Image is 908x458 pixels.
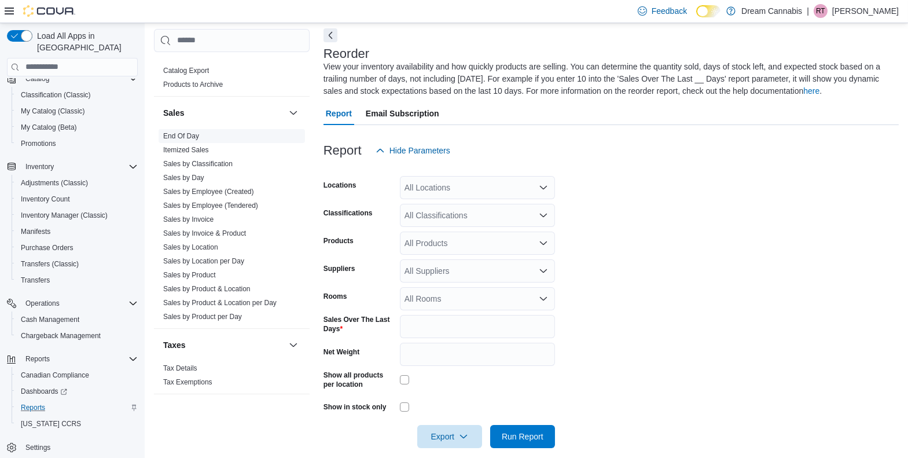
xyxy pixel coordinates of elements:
[163,378,212,387] span: Tax Exemptions
[163,284,251,294] span: Sales by Product & Location
[163,298,277,307] span: Sales by Product & Location per Day
[324,181,356,190] label: Locations
[502,431,543,442] span: Run Report
[16,257,138,271] span: Transfers (Classic)
[12,207,142,223] button: Inventory Manager (Classic)
[163,67,209,75] a: Catalog Export
[163,146,209,154] a: Itemized Sales
[163,271,216,279] a: Sales by Product
[12,119,142,135] button: My Catalog (Beta)
[163,312,242,321] span: Sales by Product per Day
[16,176,93,190] a: Adjustments (Classic)
[163,132,199,140] a: End Of Day
[12,175,142,191] button: Adjustments (Classic)
[16,417,138,431] span: Washington CCRS
[21,315,79,324] span: Cash Management
[21,441,55,455] a: Settings
[21,72,54,86] button: Catalog
[21,371,89,380] span: Canadian Compliance
[16,88,95,102] a: Classification (Classic)
[2,159,142,175] button: Inventory
[324,402,387,412] label: Show in stock only
[16,192,138,206] span: Inventory Count
[21,160,58,174] button: Inventory
[371,139,455,162] button: Hide Parameters
[816,4,825,18] span: RT
[12,367,142,383] button: Canadian Compliance
[163,201,258,210] span: Sales by Employee (Tendered)
[286,41,300,54] button: Products
[21,139,56,148] span: Promotions
[21,331,101,340] span: Chargeback Management
[163,159,233,168] span: Sales by Classification
[12,223,142,240] button: Manifests
[163,229,246,237] a: Sales by Invoice & Product
[25,354,50,364] span: Reports
[163,107,185,119] h3: Sales
[163,339,186,351] h3: Taxes
[16,273,54,287] a: Transfers
[12,328,142,344] button: Chargeback Management
[16,313,138,327] span: Cash Management
[21,259,79,269] span: Transfers (Classic)
[25,443,50,452] span: Settings
[814,4,828,18] div: Robert Taylor
[21,227,50,236] span: Manifests
[163,174,204,182] a: Sales by Day
[21,403,45,412] span: Reports
[21,296,138,310] span: Operations
[21,123,77,132] span: My Catalog (Beta)
[803,86,819,96] a: here
[490,425,555,448] button: Run Report
[163,215,214,224] span: Sales by Invoice
[539,294,548,303] button: Open list of options
[696,17,697,18] span: Dark Mode
[539,211,548,220] button: Open list of options
[163,364,197,373] span: Tax Details
[163,257,244,265] a: Sales by Location per Day
[12,135,142,152] button: Promotions
[324,264,355,273] label: Suppliers
[16,368,138,382] span: Canadian Compliance
[163,299,277,307] a: Sales by Product & Location per Day
[324,236,354,246] label: Products
[21,107,85,116] span: My Catalog (Classic)
[21,440,138,455] span: Settings
[163,145,209,155] span: Itemized Sales
[21,195,70,204] span: Inventory Count
[324,61,893,97] div: View your inventory availability and how quickly products are selling. You can determine the quan...
[324,347,359,357] label: Net Weight
[12,312,142,328] button: Cash Management
[2,71,142,87] button: Catalog
[21,276,50,285] span: Transfers
[12,191,142,207] button: Inventory Count
[389,145,450,156] span: Hide Parameters
[163,201,258,210] a: Sales by Employee (Tendered)
[154,129,310,328] div: Sales
[16,208,138,222] span: Inventory Manager (Classic)
[163,270,216,280] span: Sales by Product
[324,28,337,42] button: Next
[16,104,138,118] span: My Catalog (Classic)
[21,211,108,220] span: Inventory Manager (Classic)
[21,90,91,100] span: Classification (Classic)
[163,215,214,223] a: Sales by Invoice
[741,4,802,18] p: Dream Cannabis
[12,103,142,119] button: My Catalog (Classic)
[324,371,395,389] label: Show all products per location
[2,295,142,312] button: Operations
[163,257,244,266] span: Sales by Location per Day
[163,160,233,168] a: Sales by Classification
[154,64,310,96] div: Products
[286,106,300,120] button: Sales
[163,339,284,351] button: Taxes
[16,225,138,239] span: Manifests
[424,425,475,448] span: Export
[286,338,300,352] button: Taxes
[16,120,82,134] a: My Catalog (Beta)
[16,241,138,255] span: Purchase Orders
[539,183,548,192] button: Open list of options
[16,329,138,343] span: Chargeback Management
[21,352,138,366] span: Reports
[16,192,75,206] a: Inventory Count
